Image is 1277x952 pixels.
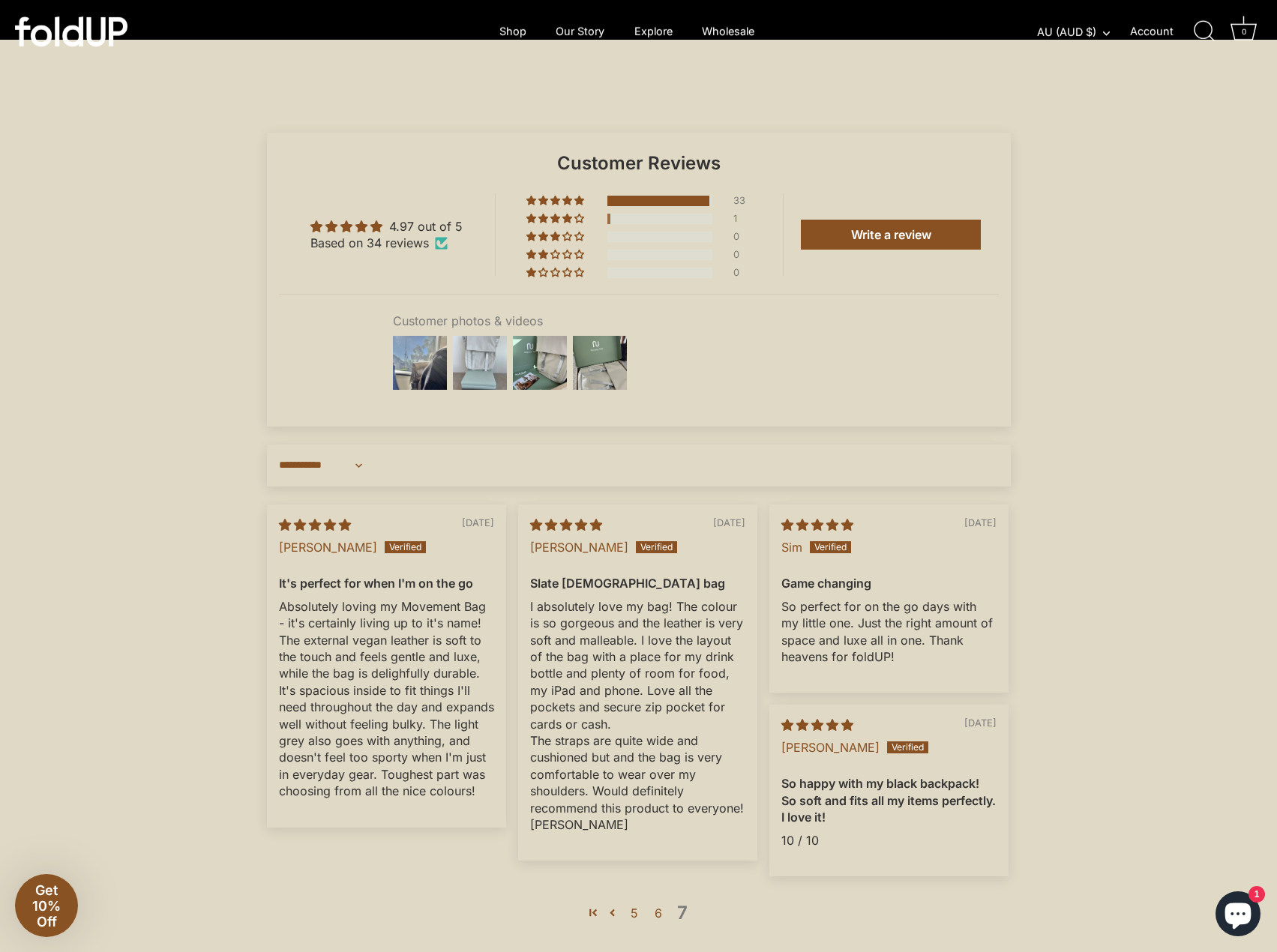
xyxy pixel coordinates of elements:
[526,196,586,206] div: 97% (33) reviews with 5 star rating
[1037,25,1126,39] button: AU (AUD $)
[733,196,751,206] div: 33
[389,219,463,234] span: 4.97 out of 5
[781,775,997,825] b: So happy with my black backpack! So soft and fits all my items perfectly. I love it!
[781,575,997,591] b: Game changing
[1130,22,1200,40] a: Account
[393,313,867,329] div: Customer photos & videos
[487,17,540,46] a: Shop
[15,874,78,937] div: Get 10% Off
[435,237,448,250] img: Verified Checkmark
[733,214,751,224] div: 1
[530,598,745,833] p: I absolutely love my bag! The colour is so gorgeous and the leather is very soft and malleable. I...
[570,333,630,393] img: User picture
[781,540,802,555] span: Sim
[646,904,670,922] a: Page 6
[510,333,570,393] img: User picture
[583,903,603,922] a: Page 1
[450,333,510,393] img: User picture
[15,16,127,46] img: foldUP
[32,882,61,930] span: Get 10% Off
[622,17,686,46] a: Explore
[603,903,622,922] a: Page 6
[781,832,997,849] p: 10 / 10
[689,17,768,46] a: Wholesale
[530,517,602,532] span: 5 star review
[390,333,450,393] img: User picture
[462,516,494,530] span: [DATE]
[801,220,981,250] a: Write a review
[279,151,999,176] h2: Customer Reviews
[279,517,351,532] span: 5 star review
[279,540,377,555] span: [PERSON_NAME]
[781,598,997,666] p: So perfect for on the go days with my little one. Just the right amount of space and luxe all in ...
[1237,24,1252,39] div: 0
[463,17,792,46] div: Primary navigation
[279,598,494,800] p: Absolutely loving my Movement Bag - it's certainly living up to it's name! The external vegan lea...
[15,16,232,46] a: foldUP
[530,540,628,555] span: [PERSON_NAME]
[310,235,463,251] div: Based on 34 reviews
[279,451,367,480] select: Sort dropdown
[781,717,853,732] span: 5 star review
[1228,15,1261,48] a: Cart
[781,517,853,532] span: 5 star review
[713,516,745,530] span: [DATE]
[310,218,463,235] div: Average rating is 4.97 stars
[526,214,586,224] div: 3% (1) reviews with 4 star rating
[622,904,646,922] a: Page 5
[964,516,997,530] span: [DATE]
[781,740,880,755] span: [PERSON_NAME]
[964,717,997,730] span: [DATE]
[1189,15,1222,48] a: Search
[1211,891,1265,940] inbox-online-store-chat: Shopify online store chat
[543,17,618,46] a: Our Story
[279,575,494,591] b: It's perfect for when I'm on the go
[530,575,745,591] b: Slate [DEMOGRAPHIC_DATA] bag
